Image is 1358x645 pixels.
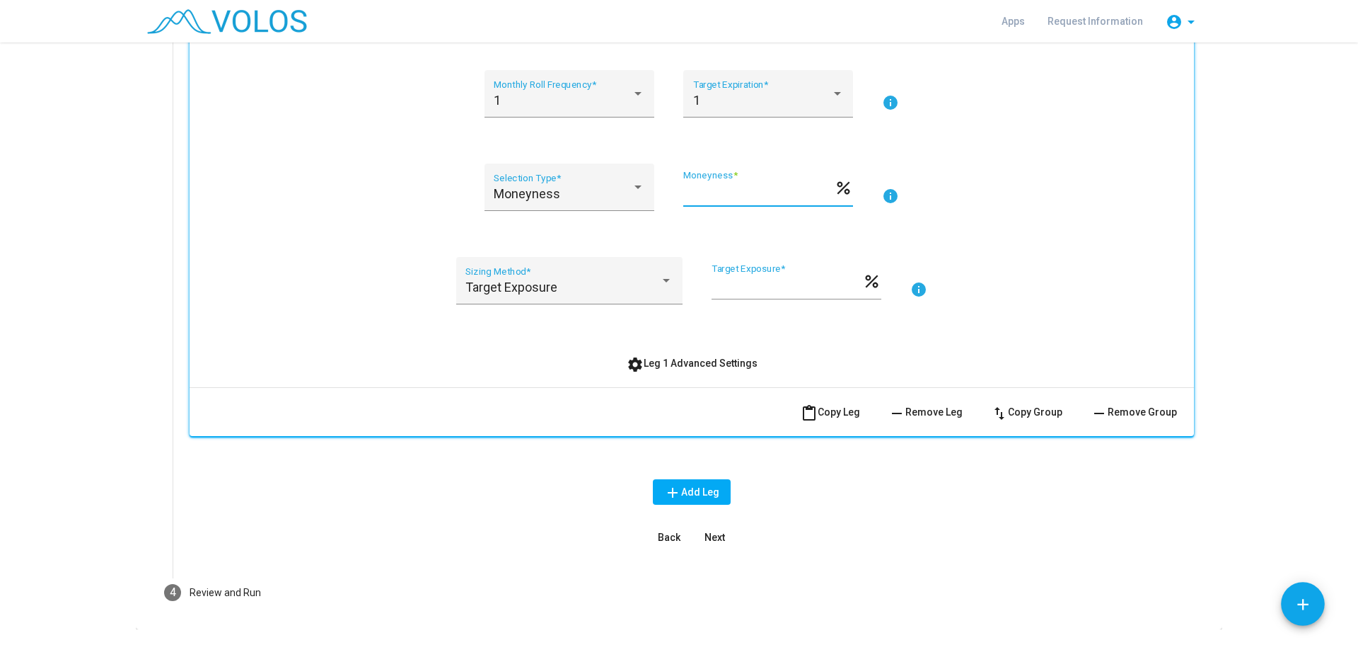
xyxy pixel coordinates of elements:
[1079,399,1188,425] button: Remove Group
[991,405,1008,422] mat-icon: swap_vert
[627,358,758,369] span: Leg 1 Advanced Settings
[801,406,860,418] span: Copy Leg
[704,532,725,543] span: Next
[170,586,176,599] span: 4
[1002,16,1025,27] span: Apps
[1281,582,1325,626] button: Add icon
[882,188,899,205] mat-icon: info
[1047,16,1143,27] span: Request Information
[834,178,853,195] mat-icon: percent
[1091,405,1108,422] mat-icon: remove
[910,281,927,298] mat-icon: info
[882,94,899,111] mat-icon: info
[658,532,680,543] span: Back
[888,406,963,418] span: Remove Leg
[862,271,881,288] mat-icon: percent
[1294,595,1312,614] mat-icon: add
[615,350,769,376] button: Leg 1 Advanced Settings
[877,399,974,425] button: Remove Leg
[653,479,731,505] button: Add Leg
[1036,8,1154,34] a: Request Information
[888,405,905,422] mat-icon: remove
[1166,13,1183,30] mat-icon: account_circle
[190,586,261,600] div: Review and Run
[627,356,644,373] mat-icon: settings
[801,405,818,422] mat-icon: content_paste
[494,93,501,108] span: 1
[664,486,719,498] span: Add Leg
[646,525,692,550] button: Back
[1183,13,1200,30] mat-icon: arrow_drop_down
[789,399,871,425] button: Copy Leg
[465,280,557,295] span: Target Exposure
[980,399,1074,425] button: Copy Group
[664,484,681,501] mat-icon: add
[991,406,1062,418] span: Copy Group
[1091,406,1177,418] span: Remove Group
[692,525,737,550] button: Next
[990,8,1036,34] a: Apps
[494,186,560,201] span: Moneyness
[693,93,700,108] span: 1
